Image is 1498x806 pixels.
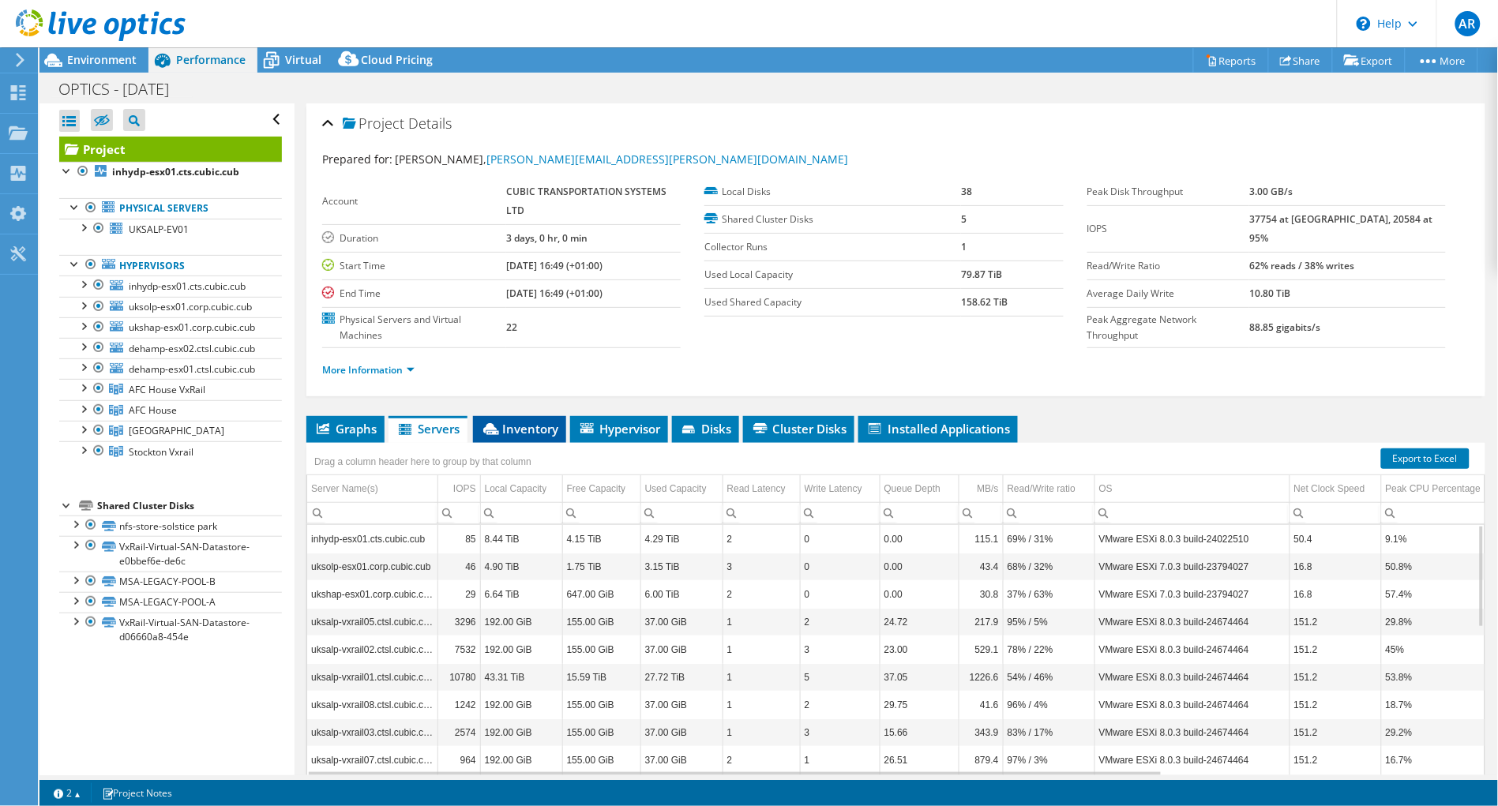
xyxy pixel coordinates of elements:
a: [PERSON_NAME][EMAIL_ADDRESS][PERSON_NAME][DOMAIN_NAME] [486,152,848,167]
a: Stockton Vxrail [59,441,282,462]
td: Column Queue Depth, Value 0.00 [880,553,959,580]
td: Column Peak CPU Percentage, Value 29.2% [1381,718,1492,746]
span: dehamp-esx02.ctsl.cubic.cub [129,342,255,355]
td: MB/s Column [959,475,1003,503]
td: Column Used Capacity, Value 27.72 TiB [640,663,723,691]
span: ukshap-esx01.corp.cubic.cub [129,321,255,334]
div: Free Capacity [567,479,626,498]
td: Column Queue Depth, Value 26.51 [880,746,959,774]
b: 10.80 TiB [1249,287,1290,300]
td: Column Server Name(s), Value uksalp-vxrail03.ctsl.cubic.cub [307,718,437,746]
td: OS Column [1094,475,1290,503]
td: Queue Depth Column [880,475,959,503]
td: Column Local Capacity, Value 192.00 GiB [480,635,562,663]
td: Column Used Capacity, Value 3.15 TiB [640,553,723,580]
td: Column Peak CPU Percentage, Value 53.8% [1381,663,1492,691]
td: Column Local Capacity, Value 192.00 GiB [480,718,562,746]
a: Physical Servers [59,198,282,219]
td: Column Peak CPU Percentage, Value 16.7% [1381,746,1492,774]
td: Column Write Latency, Value 0 [800,580,880,608]
h1: OPTICS - [DATE] [51,81,193,98]
td: Column Server Name(s), Value uksalp-vxrail08.ctsl.cubic.cub [307,691,437,718]
td: Column Free Capacity, Value 155.00 GiB [562,635,640,663]
b: 158.62 TiB [961,295,1008,309]
td: Column Server Name(s), Value ukshap-esx01.corp.cubic.cub [307,580,437,608]
td: Column Free Capacity, Value 647.00 GiB [562,580,640,608]
label: Used Local Capacity [704,267,961,283]
td: Column Local Capacity, Value 6.64 TiB [480,580,562,608]
td: Column Used Capacity, Value 37.00 GiB [640,746,723,774]
td: Column Write Latency, Value 2 [800,691,880,718]
td: Column Queue Depth, Value 0.00 [880,525,959,553]
a: UKSALP-EV01 [59,219,282,239]
label: Start Time [322,258,506,274]
label: IOPS [1087,221,1250,237]
td: Column Peak CPU Percentage, Value 9.1% [1381,525,1492,553]
a: inhydp-esx01.cts.cubic.cub [59,276,282,296]
a: Hypervisors [59,255,282,276]
td: Column Net Clock Speed, Value 151.2 [1290,608,1381,635]
td: Column Net Clock Speed, Value 151.2 [1290,691,1381,718]
td: Column Used Capacity, Value 37.00 GiB [640,608,723,635]
td: Column Read/Write ratio, Filter cell [1003,502,1094,523]
a: VxRail-Virtual-SAN-Datastore-d06660a8-454e [59,613,282,647]
td: Column Peak CPU Percentage, Value 50.8% [1381,553,1492,580]
td: Column Used Capacity, Value 37.00 GiB [640,691,723,718]
td: Peak CPU Percentage Column [1381,475,1492,503]
svg: \n [1357,17,1371,31]
span: Virtual [285,52,321,67]
td: Column Used Capacity, Value 4.29 TiB [640,525,723,553]
td: Column Used Capacity, Value 6.00 TiB [640,580,723,608]
td: Column Server Name(s), Value inhydp-esx01.cts.cubic.cub [307,525,437,553]
td: Column Read/Write ratio, Value 78% / 22% [1003,635,1094,663]
label: Local Disks [704,184,961,200]
a: 2 [43,783,92,803]
span: Performance [176,52,246,67]
b: 79.87 TiB [961,268,1002,281]
b: 1 [961,240,967,253]
td: Column Queue Depth, Filter cell [880,502,959,523]
td: Column Read Latency, Value 1 [723,608,800,635]
td: Write Latency Column [800,475,880,503]
td: Column MB/s, Value 343.9 [959,718,1003,746]
td: Column OS, Value VMware ESXi 8.0.3 build-24674464 [1094,691,1290,718]
td: Column Queue Depth, Value 24.72 [880,608,959,635]
a: dehamp-esx02.ctsl.cubic.cub [59,338,282,358]
td: Column Read/Write ratio, Value 54% / 46% [1003,663,1094,691]
div: Shared Cluster Disks [97,497,282,515]
td: Column Write Latency, Value 3 [800,635,880,663]
td: Column Server Name(s), Value uksalp-vxrail02.ctsl.cubic.cub [307,635,437,663]
td: Column Free Capacity, Value 155.00 GiB [562,746,640,774]
td: Column Local Capacity, Value 192.00 GiB [480,691,562,718]
td: Column Read/Write ratio, Value 37% / 63% [1003,580,1094,608]
td: Column Read Latency, Value 2 [723,746,800,774]
td: Column Queue Depth, Value 23.00 [880,635,959,663]
td: Column Local Capacity, Value 192.00 GiB [480,608,562,635]
td: Column Read/Write ratio, Value 69% / 31% [1003,525,1094,553]
td: Column OS, Value VMware ESXi 8.0.3 build-24022510 [1094,525,1290,553]
td: Column MB/s, Value 115.1 [959,525,1003,553]
td: Column MB/s, Value 43.4 [959,553,1003,580]
td: Column IOPS, Value 10780 [437,663,480,691]
label: Physical Servers and Virtual Machines [322,312,506,343]
span: Inventory [481,421,558,437]
td: Column Free Capacity, Value 4.15 TiB [562,525,640,553]
td: Column IOPS, Filter cell [437,502,480,523]
td: Column Read Latency, Value 2 [723,580,800,608]
td: Column MB/s, Value 529.1 [959,635,1003,663]
td: Column Local Capacity, Value 8.44 TiB [480,525,562,553]
td: Column Write Latency, Value 0 [800,525,880,553]
span: [PERSON_NAME], [395,152,848,167]
div: OS [1099,479,1113,498]
b: 37754 at [GEOGRAPHIC_DATA], 20584 at 95% [1249,212,1432,245]
td: Column Used Capacity, Value 37.00 GiB [640,718,723,746]
a: Export [1332,48,1406,73]
td: Column OS, Value VMware ESXi 8.0.3 build-24674464 [1094,718,1290,746]
span: Details [408,114,452,133]
td: Column Read Latency, Value 1 [723,663,800,691]
a: HELSINGBORG [59,421,282,441]
span: uksolp-esx01.corp.cubic.cub [129,300,252,313]
b: 3.00 GB/s [1249,185,1293,198]
div: Read/Write ratio [1008,479,1076,498]
td: Column Read Latency, Value 1 [723,691,800,718]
